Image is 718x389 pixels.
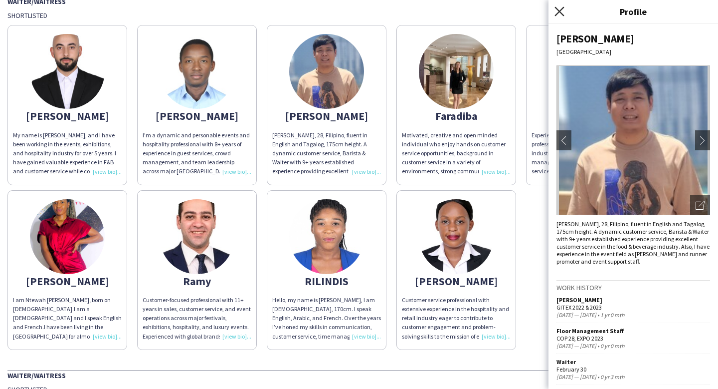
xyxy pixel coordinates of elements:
[289,34,364,109] img: thumb-6630b20ae789a.jpg
[402,111,511,120] div: Faradiba
[556,373,710,381] div: [DATE] — [DATE] • 0 yr 3 mth
[532,111,640,120] div: Maricar
[289,199,364,274] img: thumb-6282924371f23.jpg
[419,34,494,109] img: thumb-6813f22d841b7.jpeg
[272,296,381,341] div: Hello, my name is [PERSON_NAME], I am [DEMOGRAPHIC_DATA], 170cm. I speak English, Arabic, and Fre...
[272,131,381,176] div: [PERSON_NAME], 28, Filipino, fluent in English and Tagalog, 175cm height. A dynamic customer serv...
[272,111,381,120] div: [PERSON_NAME]
[13,111,122,120] div: [PERSON_NAME]
[402,131,511,176] div: Motivated, creative and open minded individual who enjoy hands on customer service opportunities,...
[143,296,251,341] div: Customer-focused professional with 11+ years in sales, customer service, and event operations acr...
[532,131,640,176] div: Experienced and passionate hospitality professional with over 14 years in the industry. Skilled i...
[13,277,122,286] div: [PERSON_NAME]
[7,11,711,20] div: Shortlisted
[556,358,710,366] div: Waiter
[402,277,511,286] div: [PERSON_NAME]
[556,32,710,45] div: [PERSON_NAME]
[13,131,122,176] div: My name is [PERSON_NAME], and I have been working in the events, exhibitions, and hospitality ind...
[556,327,710,335] div: Floor Management Staff
[160,34,234,109] img: thumb-686ff84d43ad4.jpg
[556,48,710,55] div: [GEOGRAPHIC_DATA]
[556,304,710,311] div: GITEX 2022 & 2023
[556,283,710,292] h3: Work history
[402,296,511,341] div: Customer service professional with extensive experience in the hospitality and retail industry ea...
[556,296,710,304] div: [PERSON_NAME]
[548,5,718,18] h3: Profile
[556,335,710,342] div: COP 28, EXPO 2023
[143,131,251,176] div: I'm a dynamic and personable events and hospitality professional with 8+ years of experience in g...
[556,65,710,215] img: Crew avatar or photo
[690,195,710,215] div: Open photos pop-in
[7,370,711,380] div: Waiter/Waitress
[30,199,105,274] img: thumb-1f119621-a4d3-4a0c-9c0f-0709c774cebe.jpg
[556,220,710,265] div: [PERSON_NAME], 28, Filipino, fluent in English and Tagalog, 175cm height. A dynamic customer serv...
[143,111,251,120] div: [PERSON_NAME]
[30,34,105,109] img: thumb-68c182638f8af.jpeg
[556,366,710,373] div: February 30
[556,311,710,319] div: [DATE] — [DATE] • 1 yr 0 mth
[160,199,234,274] img: thumb-66f84a9c4081b.jpg
[143,277,251,286] div: Ramy
[556,342,710,350] div: [DATE] — [DATE] • 0 yr 0 mth
[272,277,381,286] div: RILINDIS
[13,296,122,341] div: I am Ntewah [PERSON_NAME] ,born on [DEMOGRAPHIC_DATA].I am a [DEMOGRAPHIC_DATA] and I speak Engli...
[419,199,494,274] img: thumb-678681424bf03.jpg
